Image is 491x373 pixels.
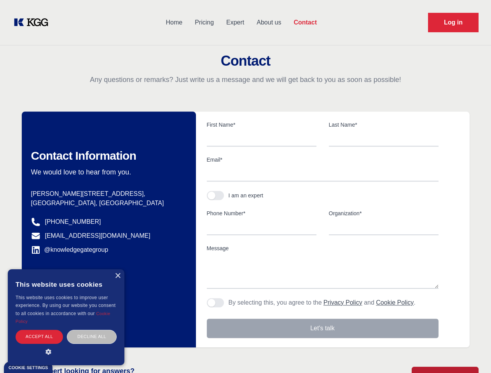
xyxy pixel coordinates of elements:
[207,121,316,129] label: First Name*
[31,245,108,254] a: @knowledgegategroup
[12,16,54,29] a: KOL Knowledge Platform: Talk to Key External Experts (KEE)
[115,273,121,279] div: Close
[31,189,183,199] p: [PERSON_NAME][STREET_ADDRESS],
[16,330,63,343] div: Accept all
[9,53,482,69] h2: Contact
[31,167,183,177] p: We would love to hear from you.
[207,156,439,164] label: Email*
[287,12,323,33] a: Contact
[31,199,183,208] p: [GEOGRAPHIC_DATA], [GEOGRAPHIC_DATA]
[189,12,220,33] a: Pricing
[45,231,150,241] a: [EMAIL_ADDRESS][DOMAIN_NAME]
[9,366,48,370] div: Cookie settings
[31,149,183,163] h2: Contact Information
[428,13,479,32] a: Request Demo
[16,311,110,324] a: Cookie Policy
[376,299,414,306] a: Cookie Policy
[207,209,316,217] label: Phone Number*
[329,209,439,217] label: Organization*
[9,75,482,84] p: Any questions or remarks? Just write us a message and we will get back to you as soon as possible!
[220,12,250,33] a: Expert
[159,12,189,33] a: Home
[229,192,264,199] div: I am an expert
[16,275,117,294] div: This website uses cookies
[452,336,491,373] iframe: Chat Widget
[207,319,439,338] button: Let's talk
[67,330,117,343] div: Decline all
[207,244,439,252] label: Message
[323,299,362,306] a: Privacy Policy
[45,217,101,227] a: [PHONE_NUMBER]
[16,295,115,316] span: This website uses cookies to improve user experience. By using our website you consent to all coo...
[329,121,439,129] label: Last Name*
[229,298,416,307] p: By selecting this, you agree to the and .
[250,12,287,33] a: About us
